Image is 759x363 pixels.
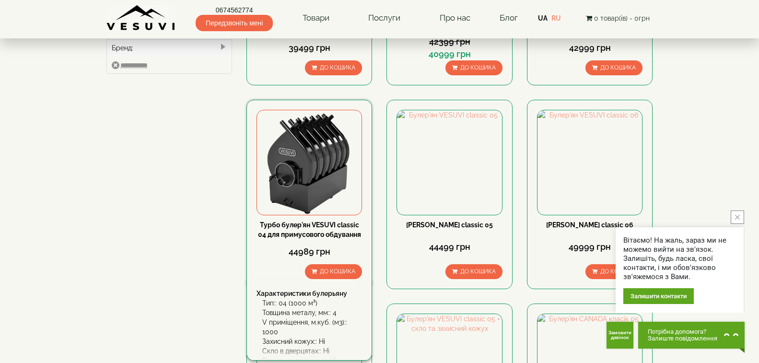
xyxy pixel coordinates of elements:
[500,13,518,23] a: Блог
[600,268,636,275] span: До кошика
[430,7,480,29] a: Про нас
[731,211,744,224] button: close button
[262,308,362,317] div: Товщина металу, мм:: 4
[305,60,362,75] button: До кошика
[623,236,736,281] div: Вітаємо! На жаль, зараз ми не можемо вийти на зв'язок. Залишіть, будь ласка, свої контакти, і ми ...
[594,14,650,22] span: 0 товар(ів) - 0грн
[257,42,362,54] div: 39499 грн
[623,288,694,304] div: Залишити контакти
[257,289,362,298] div: Характеристики булерьяну
[537,42,642,54] div: 42999 грн
[638,322,745,349] button: Chat button
[600,64,636,71] span: До кошика
[585,264,642,279] button: До кошика
[262,298,362,308] div: Тип:: 04 (1000 м³)
[608,330,631,340] span: Замовити дзвінок
[551,14,561,22] a: RU
[397,35,502,48] div: 42399 грн
[106,5,176,31] img: Завод VESUVI
[305,264,362,279] button: До кошика
[445,264,502,279] button: До кошика
[648,328,717,335] span: Потрібна допомога?
[546,221,633,229] a: [PERSON_NAME] classic 06
[262,317,362,337] div: V приміщення, м.куб. (м3):: 1000
[537,241,642,253] div: 49999 грн
[258,221,361,238] a: Турбо булер'ян VESUVI classic 04 для примусового обдування
[293,7,339,29] a: Товари
[196,15,273,31] span: Передзвоніть мені
[107,39,232,56] div: Бренд:
[648,335,717,342] span: Залиште повідомлення
[585,60,642,75] button: До кошика
[397,48,502,60] div: 40999 грн
[257,246,362,258] div: 44989 грн
[320,268,355,275] span: До кошика
[607,322,633,349] button: Get Call button
[406,221,493,229] a: [PERSON_NAME] classic 05
[460,268,496,275] span: До кошика
[537,110,642,215] img: Булер'ян VESUVI classic 06
[397,110,502,215] img: Булер'ян VESUVI classic 05
[538,14,548,22] a: UA
[359,7,410,29] a: Послуги
[397,241,502,253] div: 44499 грн
[257,110,362,215] img: Турбо булер'ян VESUVI classic 04 для примусового обдування
[196,5,273,15] a: 0674562774
[262,337,362,346] div: Захисний кожух:: Ні
[445,60,502,75] button: До кошика
[320,64,355,71] span: До кошика
[583,13,653,23] button: 0 товар(ів) - 0грн
[460,64,496,71] span: До кошика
